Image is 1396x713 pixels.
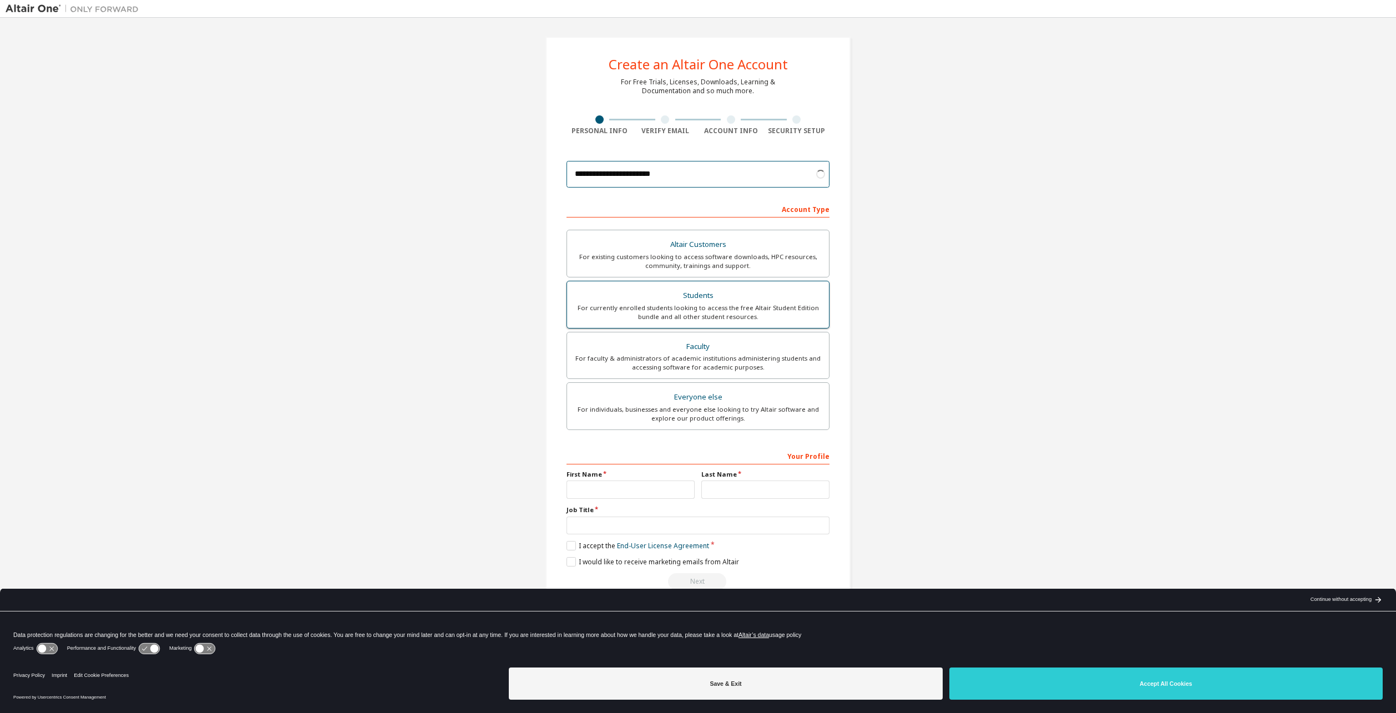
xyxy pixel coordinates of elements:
[617,541,709,550] a: End-User License Agreement
[567,447,829,464] div: Your Profile
[574,252,822,270] div: For existing customers looking to access software downloads, HPC resources, community, trainings ...
[567,470,695,479] label: First Name
[574,405,822,423] div: For individuals, businesses and everyone else looking to try Altair software and explore our prod...
[698,127,764,135] div: Account Info
[574,354,822,372] div: For faculty & administrators of academic institutions administering students and accessing softwa...
[633,127,699,135] div: Verify Email
[574,339,822,355] div: Faculty
[764,127,830,135] div: Security Setup
[574,237,822,252] div: Altair Customers
[567,505,829,514] label: Job Title
[609,58,788,71] div: Create an Altair One Account
[567,200,829,218] div: Account Type
[567,127,633,135] div: Personal Info
[574,304,822,321] div: For currently enrolled students looking to access the free Altair Student Edition bundle and all ...
[567,557,739,567] label: I would like to receive marketing emails from Altair
[701,470,829,479] label: Last Name
[574,390,822,405] div: Everyone else
[621,78,775,95] div: For Free Trials, Licenses, Downloads, Learning & Documentation and so much more.
[567,573,829,590] div: Please wait while checking email ...
[574,288,822,304] div: Students
[567,541,709,550] label: I accept the
[6,3,144,14] img: Altair One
